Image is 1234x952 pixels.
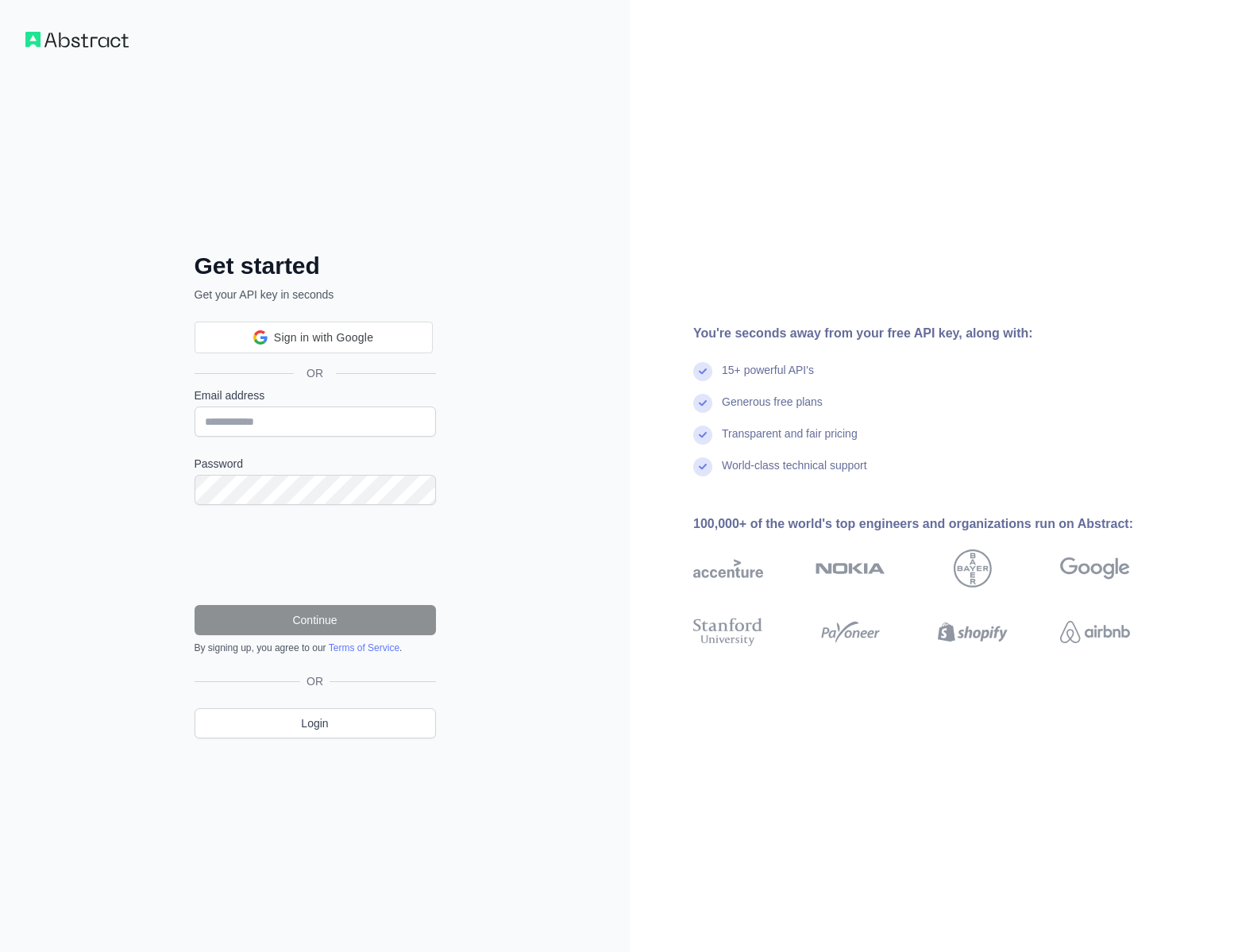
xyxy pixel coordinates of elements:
[693,426,712,445] img: check mark
[693,615,763,649] img: stanford university
[195,642,436,654] div: By signing up, you agree to our .
[722,426,858,457] div: Transparent and fair pricing
[938,615,1008,649] img: shopify
[693,394,712,413] img: check mark
[693,549,763,588] img: accenture
[195,524,436,586] iframe: reCAPTCHA
[274,330,373,346] span: Sign in with Google
[300,673,330,689] span: OR
[1060,549,1130,588] img: google
[195,456,436,472] label: Password
[722,457,867,489] div: World-class technical support
[195,605,436,635] button: Continue
[954,549,992,588] img: bayer
[294,365,336,381] span: OR
[722,394,823,426] div: Generous free plans
[693,515,1181,534] div: 100,000+ of the world's top engineers and organizations run on Abstract:
[195,387,436,403] label: Email address
[195,322,433,353] div: Sign in with Google
[693,457,712,476] img: check mark
[816,549,885,588] img: nokia
[195,287,436,303] p: Get your API key in seconds
[195,708,436,738] a: Login
[1060,615,1130,649] img: airbnb
[693,362,712,381] img: check mark
[816,615,885,649] img: payoneer
[722,362,814,394] div: 15+ powerful API's
[329,642,399,653] a: Terms of Service
[693,324,1181,343] div: You're seconds away from your free API key, along with:
[195,252,436,280] h2: Get started
[25,32,129,48] img: Workflow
